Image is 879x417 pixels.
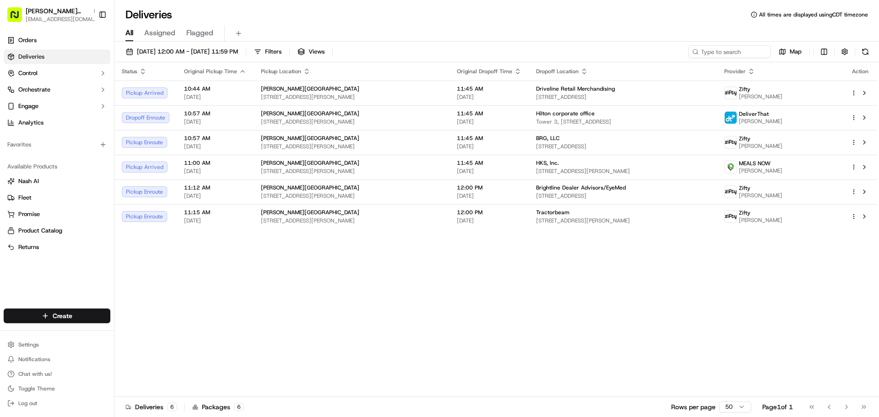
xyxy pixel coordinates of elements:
[261,209,359,216] span: [PERSON_NAME][GEOGRAPHIC_DATA]
[18,36,37,44] span: Orders
[18,356,50,363] span: Notifications
[4,338,110,351] button: Settings
[26,16,99,23] button: [EMAIL_ADDRESS][DOMAIN_NAME]
[265,48,282,56] span: Filters
[184,68,237,75] span: Original Pickup Time
[4,309,110,323] button: Create
[184,135,246,142] span: 10:57 AM
[724,68,746,75] span: Provider
[122,45,242,58] button: [DATE] 12:00 AM - [DATE] 11:59 PM
[184,85,246,92] span: 10:44 AM
[739,93,782,100] span: [PERSON_NAME]
[18,177,39,185] span: Nash AI
[457,68,512,75] span: Original Dropoff Time
[26,6,89,16] span: [PERSON_NAME][GEOGRAPHIC_DATA]
[7,210,107,218] a: Promise
[536,159,559,167] span: HKS, Inc.
[4,115,110,130] a: Analytics
[4,382,110,395] button: Toggle Theme
[18,385,55,392] span: Toggle Theme
[457,217,521,224] span: [DATE]
[261,118,442,125] span: [STREET_ADDRESS][PERSON_NAME]
[457,209,521,216] span: 12:00 PM
[184,110,246,117] span: 10:57 AM
[4,159,110,174] div: Available Products
[536,143,710,150] span: [STREET_ADDRESS]
[261,110,359,117] span: [PERSON_NAME][GEOGRAPHIC_DATA]
[261,93,442,101] span: [STREET_ADDRESS][PERSON_NAME]
[261,159,359,167] span: [PERSON_NAME][GEOGRAPHIC_DATA]
[536,209,570,216] span: Tractorbeam
[536,184,626,191] span: Brightline Dealer Advisors/EyeMed
[725,211,737,222] img: zifty-logo-trans-sq.png
[137,48,238,56] span: [DATE] 12:00 AM - [DATE] 11:59 PM
[739,209,750,217] span: Zifty
[536,135,559,142] span: BRG, LLC
[739,110,769,118] span: DeliverThat
[261,168,442,175] span: [STREET_ADDRESS][PERSON_NAME]
[4,49,110,64] a: Deliveries
[739,86,750,93] span: Zifty
[689,45,771,58] input: Type to search
[536,217,710,224] span: [STREET_ADDRESS][PERSON_NAME]
[125,402,177,412] div: Deliveries
[775,45,806,58] button: Map
[739,184,750,192] span: Zifty
[122,68,137,75] span: Status
[762,402,793,412] div: Page 1 of 1
[184,184,246,191] span: 11:12 AM
[457,168,521,175] span: [DATE]
[18,400,37,407] span: Log out
[457,135,521,142] span: 11:45 AM
[4,190,110,205] button: Fleet
[725,136,737,148] img: zifty-logo-trans-sq.png
[184,209,246,216] span: 11:15 AM
[184,118,246,125] span: [DATE]
[4,66,110,81] button: Control
[4,207,110,222] button: Promise
[457,143,521,150] span: [DATE]
[7,227,107,235] a: Product Catalog
[18,227,62,235] span: Product Catalog
[4,397,110,410] button: Log out
[250,45,286,58] button: Filters
[7,243,107,251] a: Returns
[457,85,521,92] span: 11:45 AM
[4,174,110,189] button: Nash AI
[536,168,710,175] span: [STREET_ADDRESS][PERSON_NAME]
[739,167,782,174] span: [PERSON_NAME]
[4,368,110,380] button: Chat with us!
[457,192,521,200] span: [DATE]
[536,93,710,101] span: [STREET_ADDRESS]
[457,184,521,191] span: 12:00 PM
[184,159,246,167] span: 11:00 AM
[739,160,770,167] span: MEALS NOW
[261,68,301,75] span: Pickup Location
[18,102,38,110] span: Engage
[144,27,175,38] span: Assigned
[457,93,521,101] span: [DATE]
[18,194,32,202] span: Fleet
[18,243,39,251] span: Returns
[261,192,442,200] span: [STREET_ADDRESS][PERSON_NAME]
[7,194,107,202] a: Fleet
[184,93,246,101] span: [DATE]
[261,217,442,224] span: [STREET_ADDRESS][PERSON_NAME]
[186,27,213,38] span: Flagged
[725,186,737,198] img: zifty-logo-trans-sq.png
[184,192,246,200] span: [DATE]
[18,53,44,61] span: Deliveries
[759,11,868,18] span: All times are displayed using CDT timezone
[293,45,329,58] button: Views
[725,161,737,173] img: melas_now_logo.png
[739,217,782,224] span: [PERSON_NAME]
[184,168,246,175] span: [DATE]
[457,110,521,117] span: 11:45 AM
[4,353,110,366] button: Notifications
[7,177,107,185] a: Nash AI
[536,68,579,75] span: Dropoff Location
[4,82,110,97] button: Orchestrate
[261,184,359,191] span: [PERSON_NAME][GEOGRAPHIC_DATA]
[457,118,521,125] span: [DATE]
